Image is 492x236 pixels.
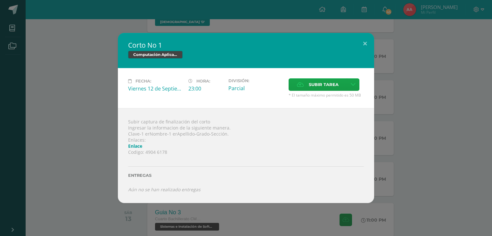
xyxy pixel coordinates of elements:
label: División: [228,78,283,83]
button: Close (Esc) [356,33,374,55]
span: Hora: [196,79,210,83]
div: 23:00 [188,85,223,92]
h2: Corto No 1 [128,41,364,50]
div: Viernes 12 de Septiembre [128,85,183,92]
label: Entregas [128,173,364,178]
div: Parcial [228,85,283,92]
span: * El tamaño máximo permitido es 50 MB [289,92,364,98]
div: Subir captura de finalización del corto Ingresar la informacion de la siguiente manera. Clave-1 e... [118,108,374,203]
span: Computación Aplicada (Informática) [128,51,183,59]
span: Subir tarea [309,79,339,90]
a: Enlace [128,143,142,149]
span: Fecha: [135,79,151,83]
i: Aún no se han realizado entregas [128,186,201,193]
